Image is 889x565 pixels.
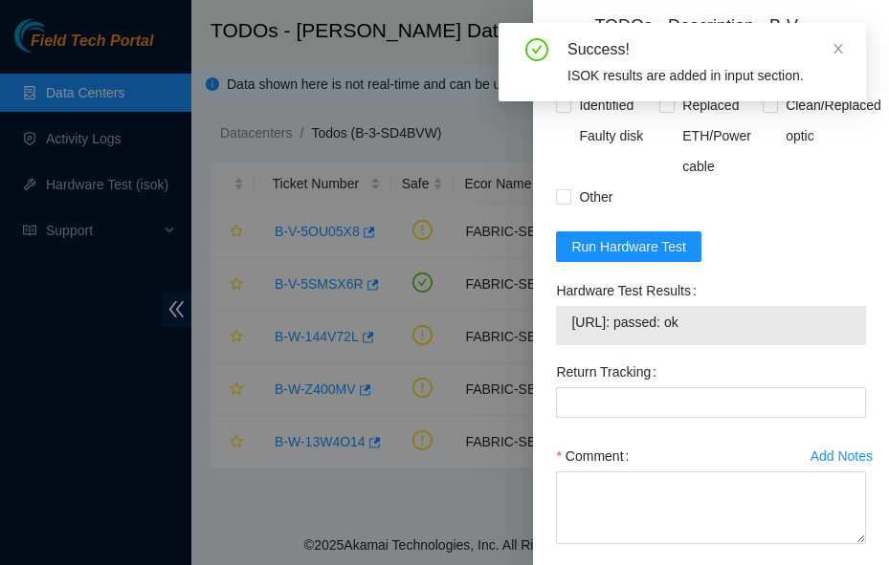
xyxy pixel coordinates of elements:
label: Comment [556,441,636,471]
input: Return Tracking [556,387,866,418]
label: Return Tracking [556,357,664,387]
div: TODOs - Description - B-V-5SMSX6R [594,15,866,67]
span: Run Hardware Test [571,236,686,257]
label: Hardware Test Results [556,275,703,306]
button: Add Notes [810,441,874,471]
div: Success! [567,38,843,61]
button: Run Hardware Test [556,231,701,262]
textarea: Comment [556,471,866,544]
span: [URL]: passed: ok [571,312,851,333]
span: Identified Faulty disk [571,90,659,151]
span: Other [571,182,620,212]
div: Add Notes [811,449,873,463]
span: Clean/Replaced optic [778,90,889,151]
span: check-circle [525,38,548,61]
div: ISOK results are added in input section. [567,65,843,86]
span: Replaced ETH/Power cable [675,90,763,182]
span: close [832,42,845,55]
